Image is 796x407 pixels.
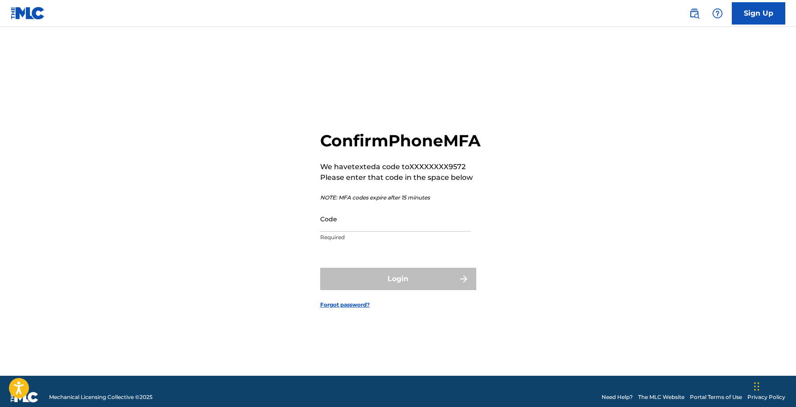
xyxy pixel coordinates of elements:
iframe: Chat Widget [751,364,796,407]
p: NOTE: MFA codes expire after 15 minutes [320,194,481,202]
a: Portal Terms of Use [690,393,742,401]
a: Sign Up [732,2,785,25]
img: search [689,8,700,19]
img: help [712,8,723,19]
p: Required [320,233,471,241]
div: Help [709,4,726,22]
a: Public Search [685,4,703,22]
p: We have texted a code to XXXXXXXX9572 [320,162,481,172]
a: Need Help? [602,393,633,401]
img: logo [11,392,38,403]
div: Drag [754,373,759,400]
span: Mechanical Licensing Collective © 2025 [49,393,153,401]
h2: Confirm Phone MFA [320,131,481,151]
a: Forgot password? [320,301,370,309]
img: MLC Logo [11,7,45,20]
a: The MLC Website [638,393,685,401]
a: Privacy Policy [747,393,785,401]
p: Please enter that code in the space below [320,172,481,183]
